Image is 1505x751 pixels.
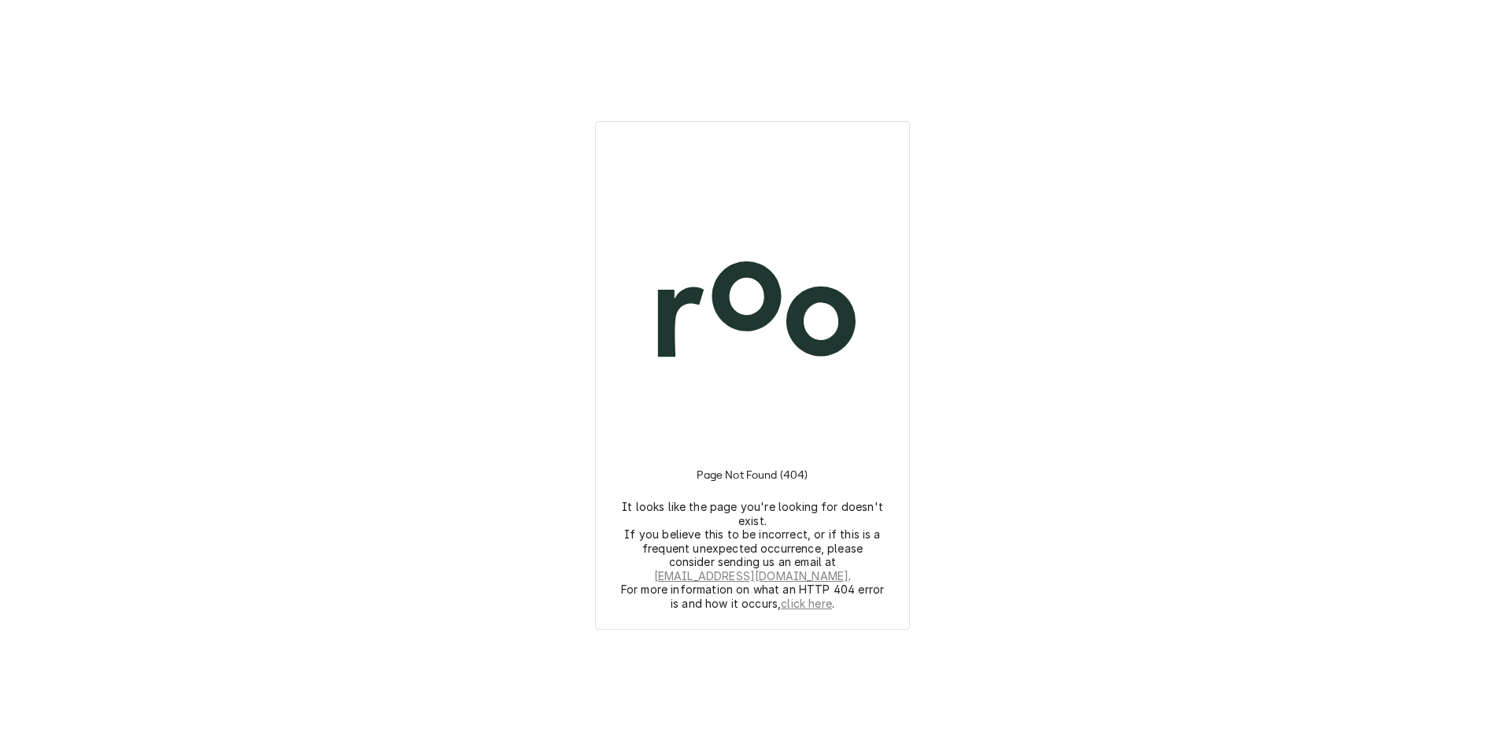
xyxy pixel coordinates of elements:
div: Logo and Instructions Container [615,141,890,610]
p: If you believe this to be incorrect, or if this is a frequent unexpected occurrence, please consi... [620,527,885,583]
h3: Page Not Found (404) [697,449,808,500]
a: [EMAIL_ADDRESS][DOMAIN_NAME] [654,569,849,583]
p: For more information on what an HTTP 404 error is and how it occurs, . [620,583,885,610]
img: Logo [615,174,890,449]
p: It looks like the page you're looking for doesn't exist. [620,500,885,527]
div: Instructions [615,449,890,610]
a: click here [781,597,832,611]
